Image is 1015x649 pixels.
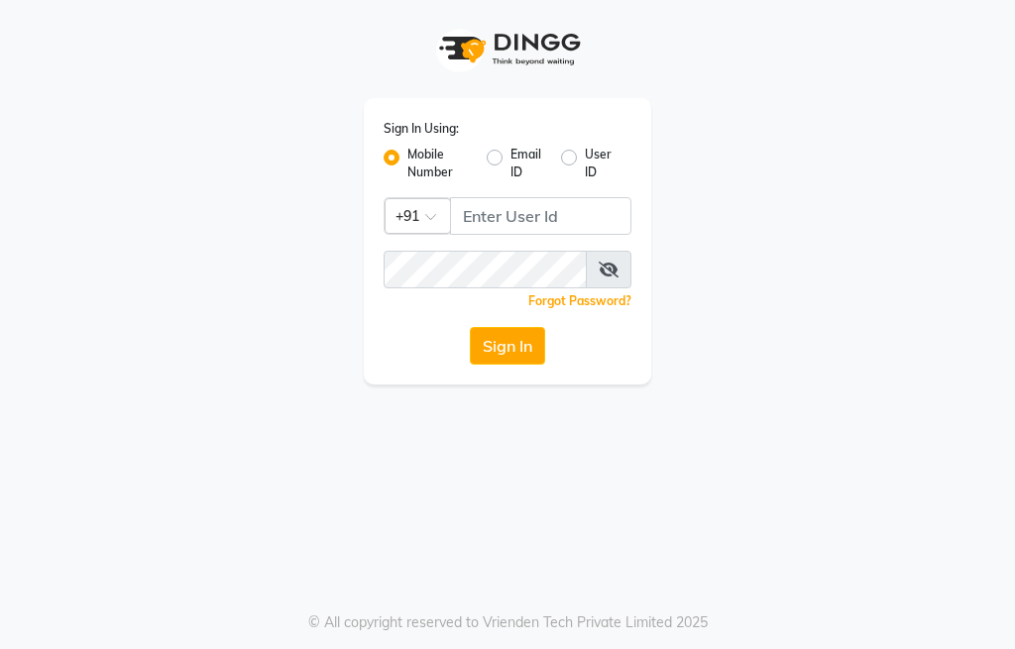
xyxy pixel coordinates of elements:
input: Username [384,251,587,288]
label: Email ID [510,146,544,181]
img: logo1.svg [428,20,587,78]
label: User ID [585,146,616,181]
label: Mobile Number [407,146,471,181]
button: Sign In [470,327,545,365]
input: Username [450,197,631,235]
a: Forgot Password? [528,293,631,308]
label: Sign In Using: [384,120,459,138]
